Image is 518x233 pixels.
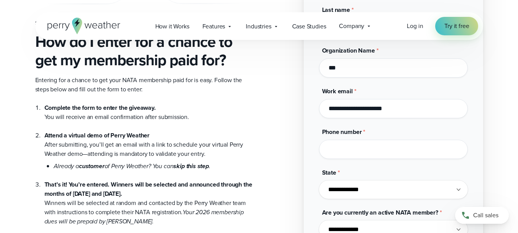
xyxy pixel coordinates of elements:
[44,171,253,226] li: Winners will be selected at random and contacted by the Perry Weather team with instructions to c...
[246,22,271,31] span: Industries
[44,103,253,122] li: You will receive an email confirmation after submission.
[292,22,326,31] span: Case Studies
[322,168,336,177] span: State
[79,162,105,170] strong: customer
[322,46,375,55] span: Organization Name
[322,87,353,96] span: Work email
[173,162,209,170] strong: skip this step
[35,33,253,69] h3: How do I enter for a chance to get my membership paid for?
[407,21,423,31] a: Log in
[444,21,469,31] span: Try it free
[435,17,478,35] a: Try it free
[473,211,498,220] span: Call sales
[44,208,244,226] em: Your 2026 membership dues will be prepaid by [PERSON_NAME].
[44,131,150,140] strong: Attend a virtual demo of Perry Weather
[54,162,210,170] em: Already a of Perry Weather? You can .
[339,21,364,31] span: Company
[322,127,362,136] span: Phone number
[407,21,423,30] span: Log in
[322,5,350,14] span: Last name
[44,122,253,171] li: After submitting, you’ll get an email with a link to schedule your virtual Perry Weather demo—att...
[286,18,333,34] a: Case Studies
[44,180,252,198] strong: That’s it! You’re entered. Winners will be selected and announced through the months of [DATE] an...
[322,208,438,217] span: Are you currently an active NATA member?
[155,22,189,31] span: How it Works
[35,76,253,94] p: Entering for a chance to get your NATA membership paid for is easy. Follow the steps below and fi...
[202,22,225,31] span: Features
[44,103,156,112] strong: Complete the form to enter the giveaway.
[455,207,509,224] a: Call sales
[149,18,196,34] a: How it Works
